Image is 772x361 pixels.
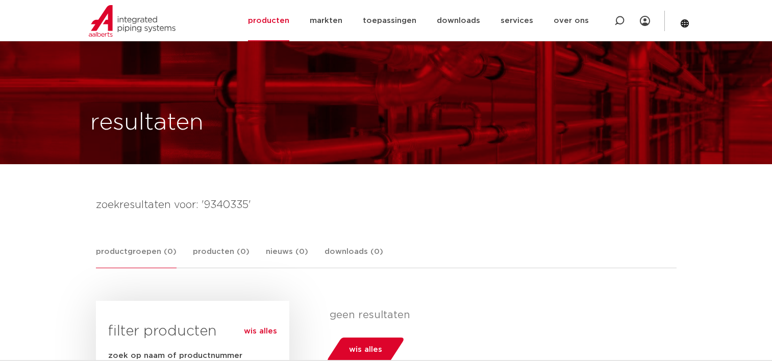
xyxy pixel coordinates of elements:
a: downloads (0) [325,246,383,268]
p: geen resultaten [330,309,669,321]
a: nieuws (0) [266,246,308,268]
h1: resultaten [90,107,204,139]
a: productgroepen (0) [96,246,177,268]
span: wis alles [349,342,382,358]
a: producten (0) [193,246,250,268]
a: wis alles [244,325,277,338]
h4: zoekresultaten voor: '9340335' [96,197,677,213]
h3: filter producten [108,321,277,342]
